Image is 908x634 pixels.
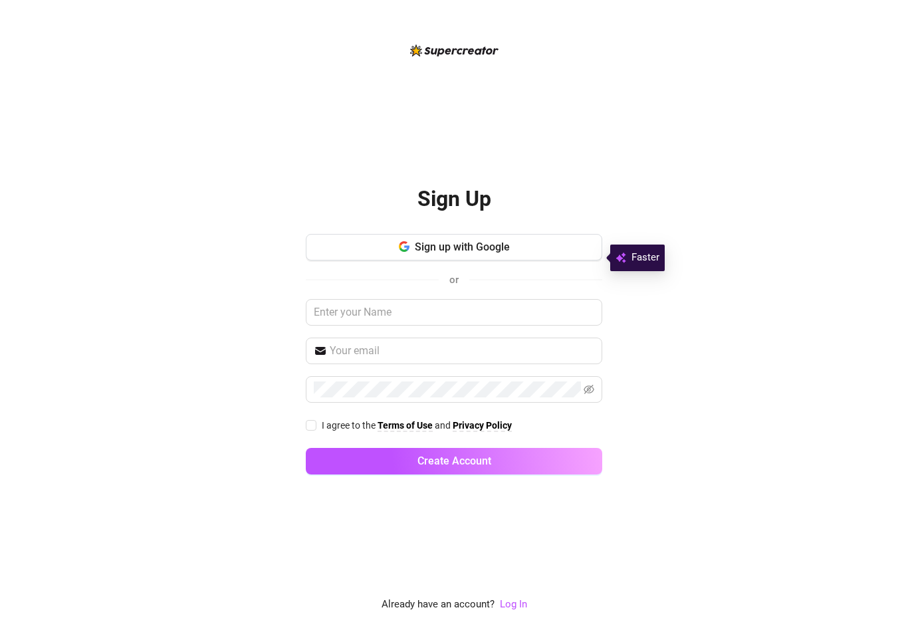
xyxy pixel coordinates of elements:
[500,598,527,610] a: Log In
[306,234,602,261] button: Sign up with Google
[435,420,453,431] span: and
[330,343,594,359] input: Your email
[322,420,378,431] span: I agree to the
[417,455,491,467] span: Create Account
[449,274,459,286] span: or
[500,597,527,613] a: Log In
[410,45,499,56] img: logo-BBDzfeDw.svg
[631,250,659,266] span: Faster
[382,597,495,613] span: Already have an account?
[453,420,512,431] strong: Privacy Policy
[417,185,491,213] h2: Sign Up
[616,250,626,266] img: svg%3e
[378,420,433,432] a: Terms of Use
[378,420,433,431] strong: Terms of Use
[306,448,602,475] button: Create Account
[453,420,512,432] a: Privacy Policy
[584,384,594,395] span: eye-invisible
[306,299,602,326] input: Enter your Name
[415,241,510,253] span: Sign up with Google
